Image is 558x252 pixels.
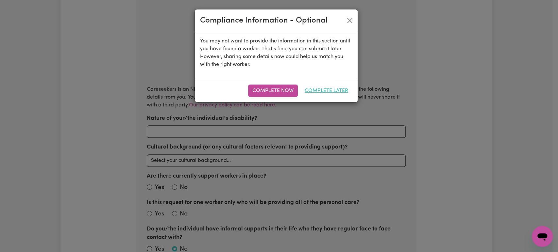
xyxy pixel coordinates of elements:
button: Close [345,15,355,26]
iframe: Button to launch messaging window [532,226,553,247]
p: You may not want to provide the information in this section until you have found a worker. That’s... [200,37,352,69]
div: Compliance Information - Optional [200,15,328,26]
button: Complete Now [248,85,298,97]
button: Complete Later [300,85,352,97]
